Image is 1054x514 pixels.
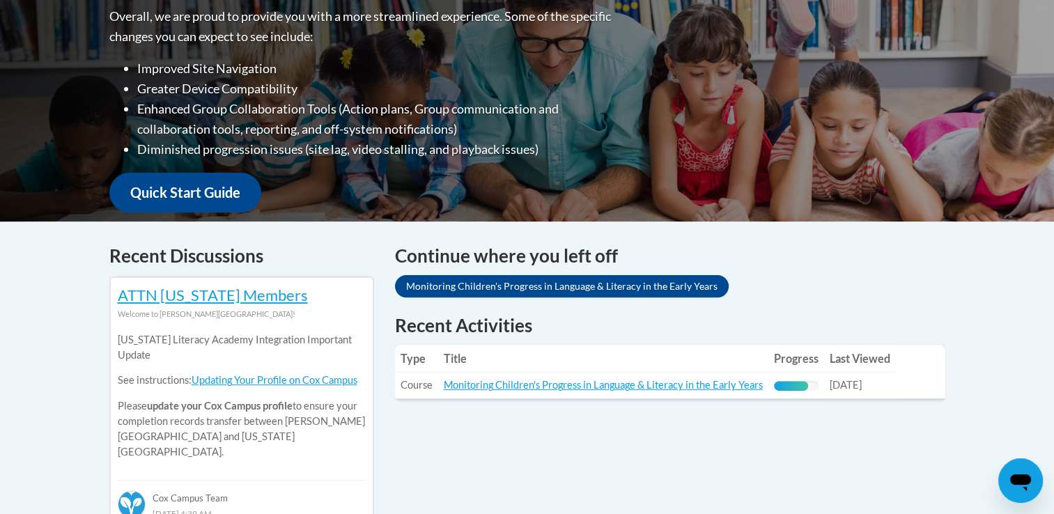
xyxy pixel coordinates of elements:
[774,381,809,391] div: Progress, %
[137,59,614,79] li: Improved Site Navigation
[118,480,366,505] div: Cox Campus Team
[444,379,763,391] a: Monitoring Children's Progress in Language & Literacy in the Early Years
[768,345,824,373] th: Progress
[395,242,945,270] h4: Continue where you left off
[438,345,768,373] th: Title
[830,379,862,391] span: [DATE]
[109,173,261,212] a: Quick Start Guide
[109,6,614,47] p: Overall, we are proud to provide you with a more streamlined experience. Some of the specific cha...
[118,286,308,304] a: ATTN [US_STATE] Members
[824,345,896,373] th: Last Viewed
[395,313,945,338] h1: Recent Activities
[147,400,293,412] b: update your Cox Campus profile
[118,332,366,363] p: [US_STATE] Literacy Academy Integration Important Update
[118,373,366,388] p: See instructions:
[118,322,366,470] div: Please to ensure your completion records transfer between [PERSON_NAME][GEOGRAPHIC_DATA] and [US_...
[137,139,614,159] li: Diminished progression issues (site lag, video stalling, and playback issues)
[401,379,433,391] span: Course
[109,242,374,270] h4: Recent Discussions
[118,306,366,322] div: Welcome to [PERSON_NAME][GEOGRAPHIC_DATA]!
[192,374,357,386] a: Updating Your Profile on Cox Campus
[998,458,1043,503] iframe: Button to launch messaging window
[395,275,729,297] a: Monitoring Children's Progress in Language & Literacy in the Early Years
[137,79,614,99] li: Greater Device Compatibility
[137,99,614,139] li: Enhanced Group Collaboration Tools (Action plans, Group communication and collaboration tools, re...
[395,345,438,373] th: Type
